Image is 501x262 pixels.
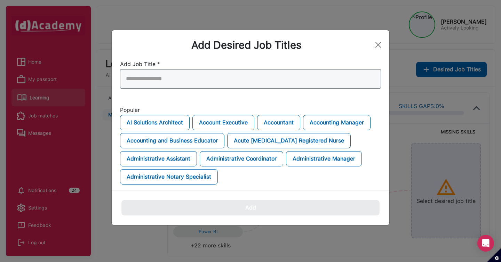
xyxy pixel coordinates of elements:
[257,115,300,130] button: Accountant
[487,248,501,262] button: Set cookie preferences
[120,59,160,69] label: Add Job Title *
[477,235,494,252] div: Open Intercom Messenger
[303,115,371,130] button: Accounting Manager
[120,169,218,185] button: Administrative Notary Specialist
[120,133,224,148] button: Accounting and Business Educator
[120,39,373,51] div: Add Desired Job Titles
[121,200,380,215] button: Add
[120,115,190,130] button: AI Solutions Architect
[120,105,140,115] label: Popular
[373,39,384,50] button: Close
[286,151,362,166] button: Administrative Manager
[227,133,351,148] button: Acute [MEDICAL_DATA] Registered Nurse
[245,203,256,213] div: Add
[200,151,283,166] button: Administrative Coordinator
[192,115,254,130] button: Account Executive
[120,151,197,166] button: Administrative Assistant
